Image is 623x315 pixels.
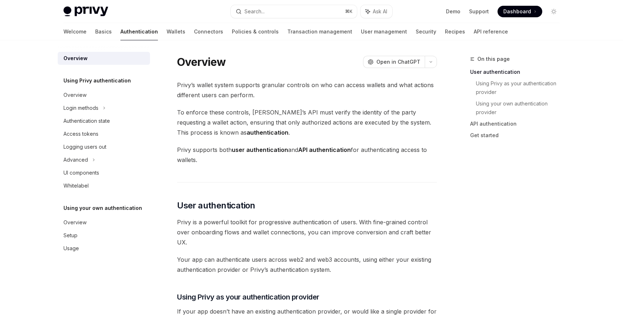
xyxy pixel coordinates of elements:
[373,8,387,15] span: Ask AI
[63,168,99,177] div: UI components
[58,114,150,127] a: Authentication state
[470,130,565,141] a: Get started
[63,23,87,40] a: Welcome
[63,218,87,227] div: Overview
[63,6,108,17] img: light logo
[63,156,88,164] div: Advanced
[477,55,510,63] span: On this page
[63,130,98,138] div: Access tokens
[63,231,78,240] div: Setup
[476,78,565,98] a: Using Privy as your authentication provider
[498,6,542,17] a: Dashboard
[63,244,79,253] div: Usage
[63,104,98,112] div: Login methods
[63,117,110,125] div: Authentication state
[247,129,288,136] strong: authentication
[58,89,150,102] a: Overview
[231,5,357,18] button: Search...⌘K
[363,56,425,68] button: Open in ChatGPT
[470,118,565,130] a: API authentication
[63,143,106,151] div: Logging users out
[548,6,560,17] button: Toggle dark mode
[58,216,150,229] a: Overview
[63,76,131,85] h5: Using Privy authentication
[416,23,436,40] a: Security
[58,242,150,255] a: Usage
[63,204,142,212] h5: Using your own authentication
[63,91,87,99] div: Overview
[469,8,489,15] a: Support
[95,23,112,40] a: Basics
[177,217,437,247] span: Privy is a powerful toolkit for progressive authentication of users. With fine-grained control ov...
[361,23,407,40] a: User management
[63,181,89,190] div: Whitelabel
[177,80,437,100] span: Privy’s wallet system supports granular controls on who can access wallets and what actions diffe...
[244,7,265,16] div: Search...
[470,66,565,78] a: User authentication
[445,23,465,40] a: Recipes
[58,166,150,179] a: UI components
[63,54,88,63] div: Overview
[474,23,508,40] a: API reference
[58,229,150,242] a: Setup
[298,146,351,153] strong: API authentication
[446,8,460,15] a: Demo
[194,23,223,40] a: Connectors
[345,9,353,14] span: ⌘ K
[58,140,150,153] a: Logging users out
[232,23,279,40] a: Policies & controls
[177,107,437,138] span: To enforce these controls, [PERSON_NAME]’s API must verify the identity of the party requesting a...
[177,55,226,68] h1: Overview
[476,98,565,118] a: Using your own authentication provider
[120,23,158,40] a: Authentication
[232,146,288,153] strong: user authentication
[177,255,437,275] span: Your app can authenticate users across web2 and web3 accounts, using either your existing authent...
[58,52,150,65] a: Overview
[167,23,185,40] a: Wallets
[177,145,437,165] span: Privy supports both and for authenticating access to wallets.
[58,127,150,140] a: Access tokens
[376,58,420,66] span: Open in ChatGPT
[58,179,150,192] a: Whitelabel
[287,23,352,40] a: Transaction management
[177,292,319,302] span: Using Privy as your authentication provider
[503,8,531,15] span: Dashboard
[177,200,255,211] span: User authentication
[361,5,392,18] button: Ask AI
